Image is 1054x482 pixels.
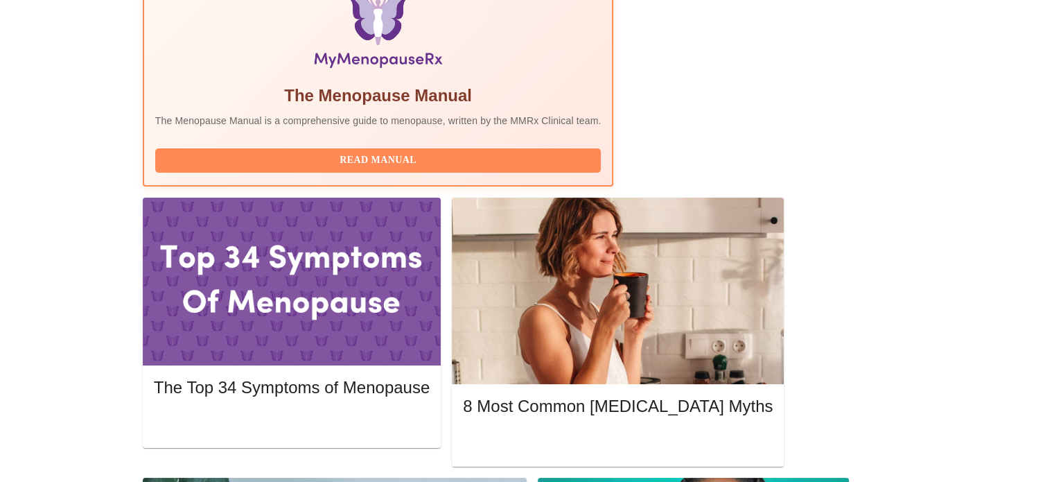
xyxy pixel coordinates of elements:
[477,434,759,451] span: Read More
[155,85,601,107] h5: The Menopause Manual
[155,153,605,165] a: Read Manual
[463,395,773,418] h5: 8 Most Common [MEDICAL_DATA] Myths
[463,431,773,455] button: Read More
[155,148,601,173] button: Read Manual
[168,415,416,432] span: Read More
[463,436,776,447] a: Read More
[154,377,430,399] h5: The Top 34 Symptoms of Menopause
[154,416,433,428] a: Read More
[154,411,430,436] button: Read More
[155,114,601,128] p: The Menopause Manual is a comprehensive guide to menopause, written by the MMRx Clinical team.
[169,152,588,169] span: Read Manual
